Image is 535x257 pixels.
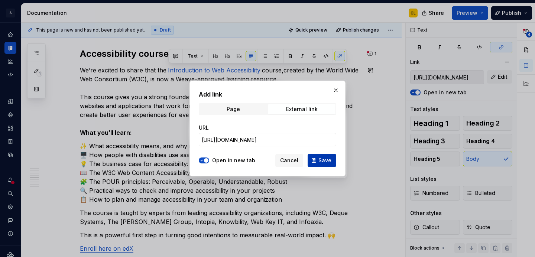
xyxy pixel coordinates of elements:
button: Save [308,154,336,167]
span: Save [318,157,331,164]
input: https:// [199,133,336,146]
div: Page [227,106,240,112]
div: External link [286,106,318,112]
button: Cancel [275,154,303,167]
h2: Add link [199,90,336,99]
label: URL [199,124,209,131]
label: Open in new tab [212,157,255,164]
span: Cancel [280,157,298,164]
